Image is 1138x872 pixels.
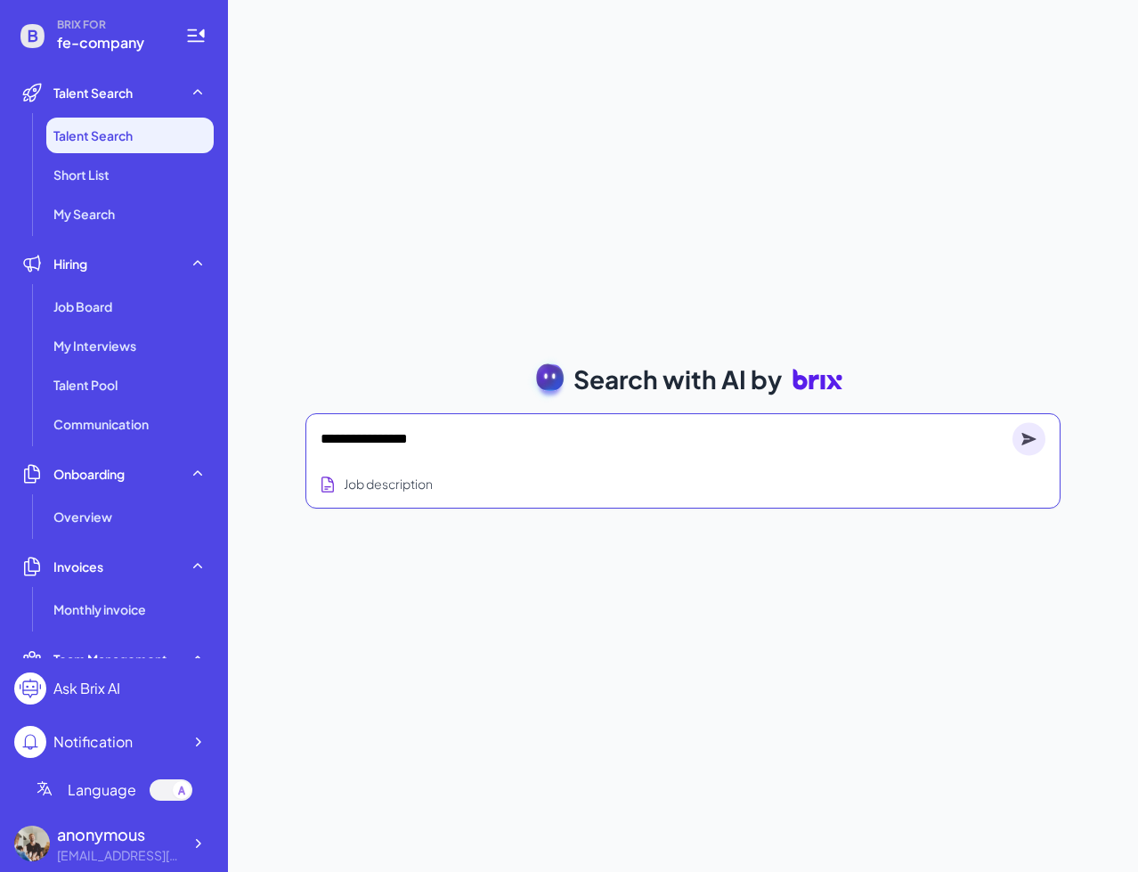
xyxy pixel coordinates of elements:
[53,84,133,102] span: Talent Search
[53,678,120,699] div: Ask Brix AI
[53,508,112,526] span: Overview
[53,205,115,223] span: My Search
[57,18,164,32] span: BRIX FOR
[53,337,136,355] span: My Interviews
[57,846,182,865] div: fe-test@joinbrix.com
[53,650,167,668] span: Team Management
[53,558,103,575] span: Invoices
[315,468,436,501] button: Search using job description
[53,376,118,394] span: Talent Pool
[53,166,110,183] span: Short List
[53,415,149,433] span: Communication
[14,826,50,861] img: 5ed69bc05bf8448c9af6ae11bb833557.webp
[53,126,133,144] span: Talent Search
[573,361,782,398] span: Search with AI by
[53,255,87,273] span: Hiring
[68,779,136,801] span: Language
[53,297,112,315] span: Job Board
[53,465,125,483] span: Onboarding
[57,32,164,53] span: fe-company
[53,600,146,618] span: Monthly invoice
[57,822,182,846] div: anonymous
[53,731,133,753] div: Notification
